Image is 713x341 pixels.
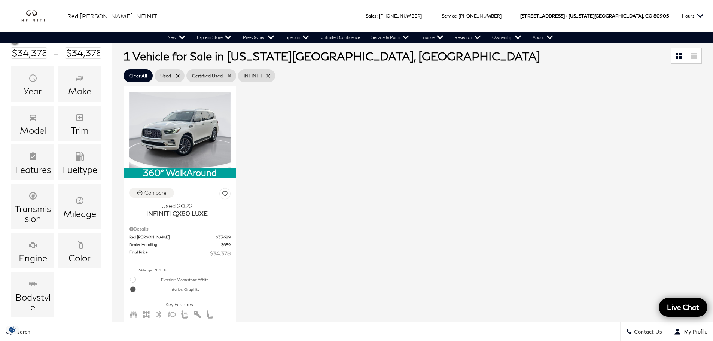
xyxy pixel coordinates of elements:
span: Exterior: Moonstone White [138,276,231,283]
a: Service & Parts [366,32,415,43]
a: Dealer Handling $689 [129,242,231,247]
span: Interior: Graphite [138,286,231,293]
span: Model [28,111,37,125]
div: Fueltype [62,165,97,174]
span: Features [28,150,37,164]
span: INFINITI QX80 LUXE [129,210,225,217]
span: Color [75,238,84,253]
div: Engine [19,253,47,263]
div: 360° WalkAround [124,168,236,177]
li: Mileage: 78,158 [129,265,231,275]
div: BodystyleBodystyle [11,272,54,317]
span: : [456,13,457,19]
a: Finance [415,32,449,43]
span: Key Features : [129,302,231,307]
span: Dealer Handling [129,242,221,247]
a: About [527,32,559,43]
div: Bodystyle [14,292,52,312]
div: Color [68,253,91,263]
div: Model [20,125,46,135]
span: Mileage [75,194,84,208]
a: Research [449,32,487,43]
button: Save Vehicle [219,188,231,201]
span: Red [PERSON_NAME] INFINITI [67,12,159,19]
div: Mileage [63,209,96,219]
span: Bodystyle [28,278,37,292]
div: Features [15,165,51,174]
div: MileageMileage [58,184,101,229]
span: Heated Seats [180,311,189,316]
nav: Main Navigation [162,32,559,43]
div: Year [24,86,42,96]
a: New [162,32,191,43]
div: Trim [71,125,89,135]
span: $34,378 [210,249,231,257]
div: FeaturesFeatures [11,144,54,180]
img: Opt-Out Icon [4,326,21,334]
div: Make [68,86,91,96]
div: Price [11,34,101,58]
span: INFINITI [244,71,262,80]
span: Leather Seats [205,311,214,316]
span: Certified Used [192,71,223,80]
img: 2022 INFINITI QX80 LUXE [129,92,231,168]
span: Used 2022 [129,202,225,210]
a: Ownership [487,32,527,43]
span: My Profile [681,329,707,335]
span: : [377,13,378,19]
a: [PHONE_NUMBER] [458,13,502,19]
input: Maximum [65,47,101,58]
span: Fueltype [75,150,84,164]
a: Unlimited Confidence [315,32,366,43]
a: infiniti [19,10,56,22]
span: Third Row Seats [129,311,138,316]
div: TrimTrim [58,106,101,141]
span: Final Price [129,249,210,257]
section: Click to Open Cookie Consent Modal [4,326,21,334]
a: Used 2022INFINITI QX80 LUXE [129,202,231,217]
a: [STREET_ADDRESS] • [US_STATE][GEOGRAPHIC_DATA], CO 80905 [520,13,669,19]
img: INFINITI [19,10,56,22]
div: Pricing Details - INFINITI QX80 LUXE [129,226,231,232]
span: $689 [221,242,231,247]
div: ModelModel [11,106,54,141]
div: FueltypeFueltype [58,144,101,180]
a: Red [PERSON_NAME] INFINITI [67,12,159,21]
a: [PHONE_NUMBER] [379,13,422,19]
span: Transmission [28,189,37,204]
a: Specials [280,32,315,43]
span: $33,689 [216,234,231,240]
span: AWD [142,311,151,316]
div: Compare [144,189,167,196]
span: Clear All [129,71,147,80]
a: Live Chat [659,298,707,317]
span: Engine [28,238,37,253]
span: Red [PERSON_NAME] [129,234,216,240]
span: Trim [75,111,84,125]
span: Keyless Entry [193,311,202,316]
div: EngineEngine [11,233,54,268]
span: Bluetooth [155,311,164,316]
span: Contact Us [632,329,662,335]
div: TransmissionTransmission [11,184,54,229]
div: MakeMake [58,66,101,102]
span: Live Chat [663,302,703,312]
div: YearYear [11,66,54,102]
span: Year [28,72,37,86]
span: Sales [366,13,377,19]
span: Used [160,71,171,80]
span: Search [12,329,30,335]
button: Open user profile menu [668,322,713,341]
div: Transmission [14,204,52,224]
span: 1 Vehicle for Sale in [US_STATE][GEOGRAPHIC_DATA], [GEOGRAPHIC_DATA] [124,49,540,63]
input: Minimum [11,47,47,58]
span: Fog Lights [167,311,176,316]
a: Red [PERSON_NAME] $33,689 [129,234,231,240]
div: ColorColor [58,233,101,268]
a: Final Price $34,378 [129,249,231,257]
a: Pre-Owned [237,32,280,43]
a: Express Store [191,32,237,43]
span: Make [75,72,84,86]
button: Compare Vehicle [129,188,174,198]
span: Service [442,13,456,19]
